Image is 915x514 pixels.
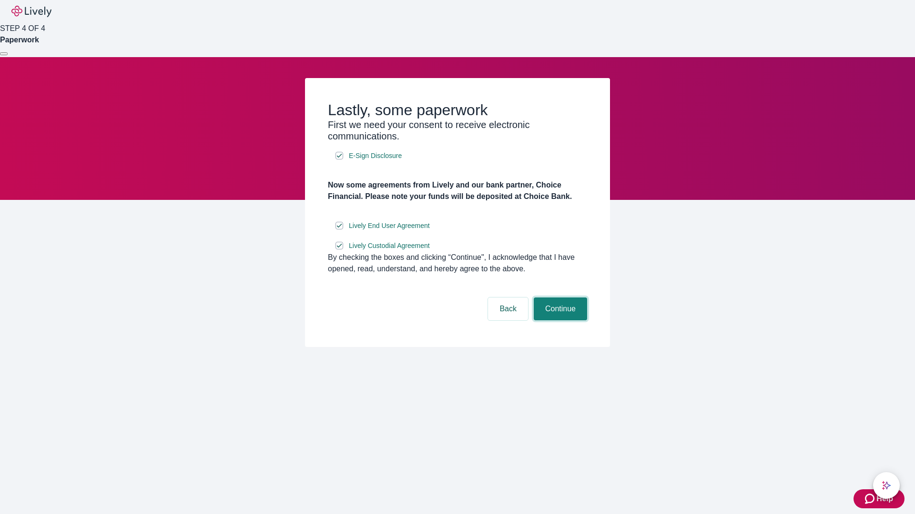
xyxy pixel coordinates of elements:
[865,493,876,504] svg: Zendesk support icon
[347,220,432,232] a: e-sign disclosure document
[349,241,430,251] span: Lively Custodial Agreement
[11,6,51,17] img: Lively
[347,150,404,162] a: e-sign disclosure document
[328,252,587,275] div: By checking the boxes and clicking “Continue", I acknowledge that I have opened, read, understand...
[347,240,432,252] a: e-sign disclosure document
[534,297,587,320] button: Continue
[349,151,402,161] span: E-Sign Disclosure
[882,481,891,490] svg: Lively AI Assistant
[349,221,430,231] span: Lively End User Agreement
[873,472,900,499] button: chat
[876,493,893,504] span: Help
[854,489,905,508] button: Zendesk support iconHelp
[328,101,587,119] h2: Lastly, some paperwork
[328,119,587,142] h3: First we need your consent to receive electronic communications.
[488,297,528,320] button: Back
[328,179,587,202] h4: Now some agreements from Lively and our bank partner, Choice Financial. Please note your funds wi...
